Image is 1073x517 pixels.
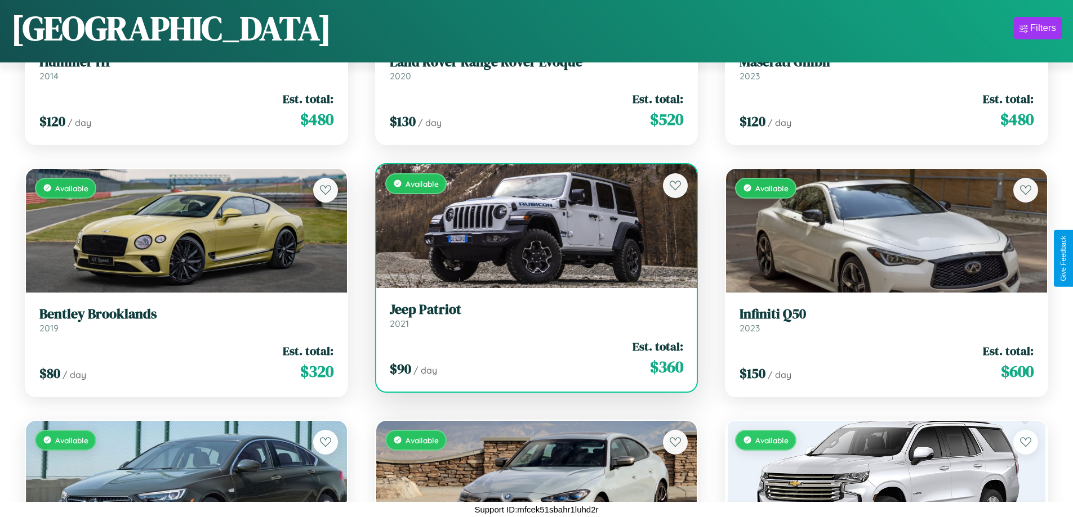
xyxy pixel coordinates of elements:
[1000,108,1034,131] span: $ 480
[39,306,333,334] a: Bentley Brooklands2019
[55,435,88,445] span: Available
[768,117,791,128] span: / day
[740,54,1034,82] a: Maserati Ghibli2023
[11,5,331,51] h1: [GEOGRAPHIC_DATA]
[650,108,683,131] span: $ 520
[1001,360,1034,383] span: $ 600
[39,54,333,82] a: Hummer H12014
[300,360,333,383] span: $ 320
[406,179,439,188] span: Available
[300,108,333,131] span: $ 480
[390,302,684,329] a: Jeep Patriot2021
[740,306,1034,322] h3: Infiniti Q50
[63,369,86,380] span: / day
[755,435,789,445] span: Available
[474,502,598,517] p: Support ID: mfcek51sbahr1luhd2r
[983,343,1034,359] span: Est. total:
[390,54,684,82] a: Land Rover Range Rover Evoque2020
[633,91,683,107] span: Est. total:
[390,318,409,329] span: 2021
[1030,23,1056,34] div: Filters
[1014,17,1062,39] button: Filters
[768,369,791,380] span: / day
[740,322,760,334] span: 2023
[406,435,439,445] span: Available
[39,70,59,82] span: 2014
[39,322,59,334] span: 2019
[283,91,333,107] span: Est. total:
[983,91,1034,107] span: Est. total:
[418,117,442,128] span: / day
[390,54,684,70] h3: Land Rover Range Rover Evoque
[740,54,1034,70] h3: Maserati Ghibli
[68,117,91,128] span: / day
[390,302,684,318] h3: Jeep Patriot
[633,338,683,354] span: Est. total:
[755,183,789,193] span: Available
[1059,236,1067,281] div: Give Feedback
[39,306,333,322] h3: Bentley Brooklands
[390,359,411,378] span: $ 90
[740,364,765,383] span: $ 150
[39,364,60,383] span: $ 80
[740,112,765,131] span: $ 120
[413,365,437,376] span: / day
[390,112,416,131] span: $ 130
[39,112,65,131] span: $ 120
[55,183,88,193] span: Available
[390,70,411,82] span: 2020
[283,343,333,359] span: Est. total:
[39,54,333,70] h3: Hummer H1
[650,356,683,378] span: $ 360
[740,70,760,82] span: 2023
[740,306,1034,334] a: Infiniti Q502023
